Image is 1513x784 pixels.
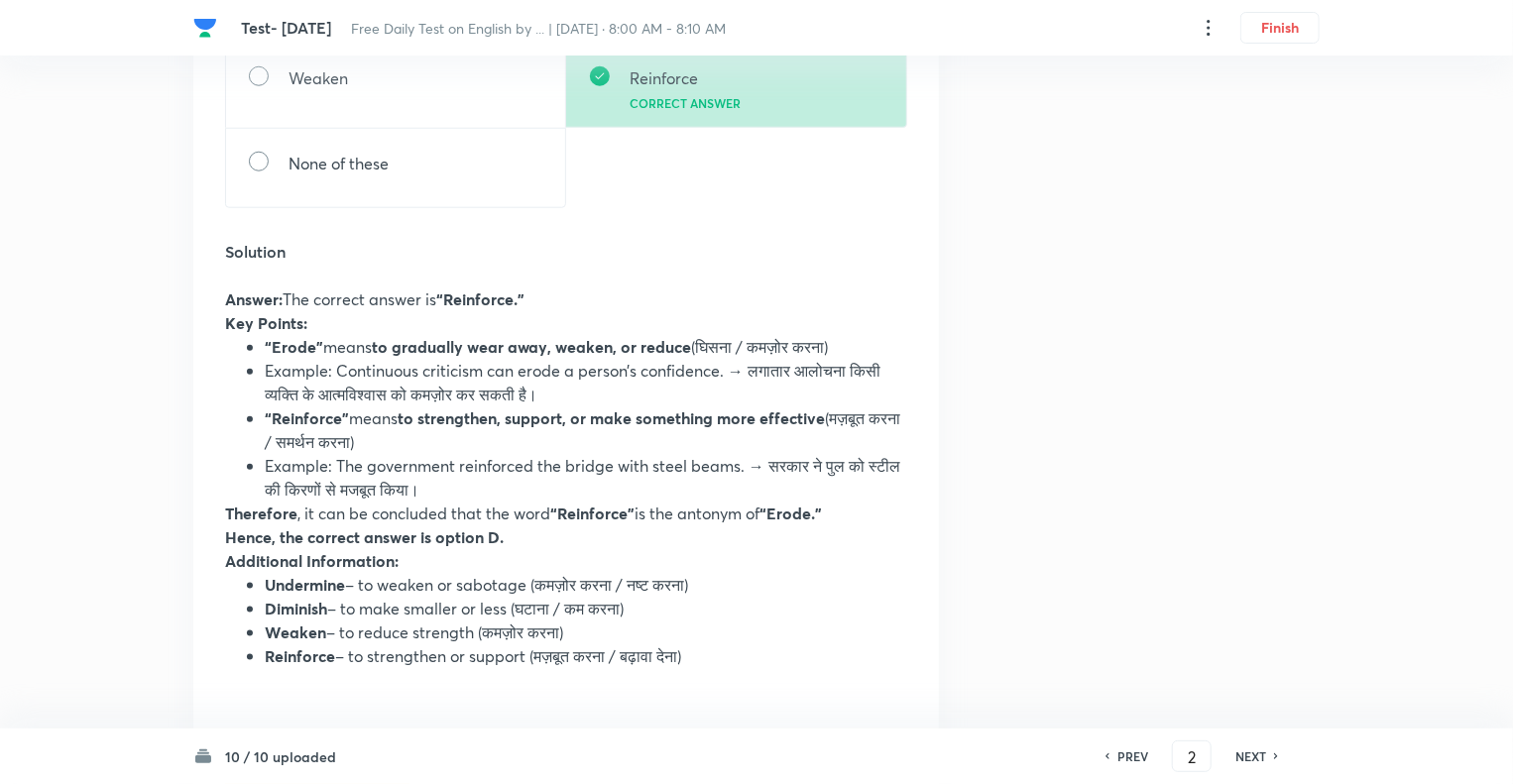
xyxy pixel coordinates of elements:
[1240,12,1320,44] button: Finish
[265,574,345,595] strong: Undermine
[436,288,524,309] strong: “Reinforce.”
[265,645,335,666] strong: Reinforce
[225,746,336,767] h6: 10 / 10 uploaded
[265,454,907,502] li: Example: The government reinforced the bridge with steel beams. → सरकार ने पुल को स्टील की किरणों...
[759,503,822,523] strong: “Erode.”
[225,502,907,525] p: , it can be concluded that the word is the antonym of
[225,287,907,311] p: The correct answer is
[265,597,907,620] li: – to make smaller or less (घटाना / कम करना)
[225,526,504,547] strong: Hence, the correct answer is option D.
[289,152,389,175] p: None of these
[265,335,907,359] li: means (घिसना / कमज़ोर करना)
[265,336,323,357] strong: “Erode”
[289,66,348,90] p: Weaken
[225,288,283,309] strong: Answer:
[550,503,635,523] strong: “Reinforce”
[193,16,217,40] img: Company Logo
[225,240,907,264] h5: Solution
[351,19,726,38] span: Free Daily Test on English by ... | [DATE] · 8:00 AM - 8:10 AM
[265,644,907,668] li: – to strengthen or support (मज़बूत करना / बढ़ावा देना)
[265,573,907,597] li: – to weaken or sabotage (कमज़ोर करना / नष्ट करना)
[265,620,907,644] li: – to reduce strength (कमज़ोर करना)
[265,359,907,406] li: Example: Continuous criticism can erode a person’s confidence. → लगातार आलोचना किसी व्यक्ति के आत...
[265,406,907,454] li: means (मज़बूत करना / समर्थन करना)
[398,407,825,428] strong: to strengthen, support, or make something more effective
[193,16,225,40] a: Company Logo
[225,550,399,571] strong: Additional Information:
[372,336,691,357] strong: to gradually wear away, weaken, or reduce
[630,97,741,111] p: Correct answer
[1117,747,1148,765] h6: PREV
[225,312,307,333] strong: Key Points:
[265,621,326,642] strong: Weaken
[225,503,297,523] strong: Therefore
[265,407,349,428] strong: “Reinforce”
[241,17,331,38] span: Test- [DATE]
[265,598,327,618] strong: Diminish
[1235,747,1266,765] h6: NEXT
[630,66,741,90] p: Reinforce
